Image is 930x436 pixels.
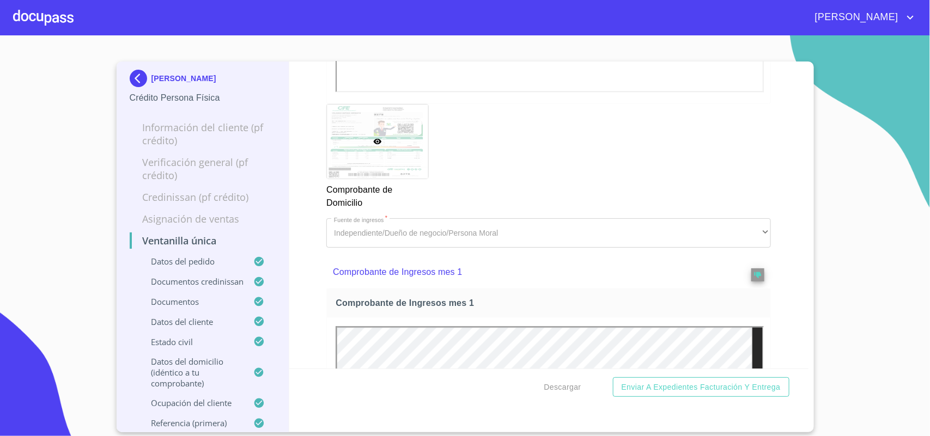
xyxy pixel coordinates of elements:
p: [PERSON_NAME] [151,74,216,83]
p: Crédito Persona Física [130,91,276,105]
p: Documentos CrediNissan [130,276,254,287]
p: Estado civil [130,336,254,347]
p: Ventanilla única [130,234,276,247]
button: Descargar [540,377,586,397]
span: Enviar a Expedientes Facturación y Entrega [622,380,781,394]
div: [PERSON_NAME] [130,70,276,91]
span: Comprobante de Ingresos mes 1 [336,297,766,309]
p: Datos del pedido [130,256,254,267]
p: Documentos [130,296,254,307]
p: Comprobante de Ingresos mes 1 [333,266,721,279]
button: Enviar a Expedientes Facturación y Entrega [613,377,789,397]
p: Datos del domicilio (idéntico a tu comprobante) [130,356,254,389]
span: [PERSON_NAME] [807,9,904,26]
button: account of current user [807,9,917,26]
p: Comprobante de Domicilio [326,179,428,210]
p: Ocupación del Cliente [130,397,254,408]
div: Independiente/Dueño de negocio/Persona Moral [326,218,771,248]
p: Información del cliente (PF crédito) [130,121,276,147]
span: Descargar [544,380,581,394]
p: Credinissan (PF crédito) [130,191,276,204]
p: Referencia (primera) [130,417,254,428]
p: Asignación de Ventas [130,212,276,225]
p: Datos del cliente [130,316,254,327]
img: Docupass spot blue [130,70,151,87]
button: reject [751,268,764,281]
p: Verificación general (PF crédito) [130,156,276,182]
